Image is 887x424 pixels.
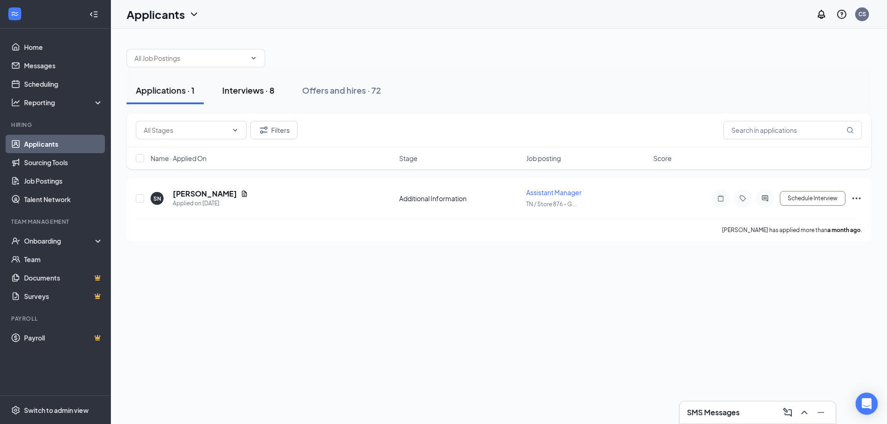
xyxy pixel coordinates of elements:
div: Applications · 1 [136,84,194,96]
b: a month ago [827,227,861,233]
h5: [PERSON_NAME] [173,189,237,199]
div: Onboarding [24,236,95,245]
div: Hiring [11,121,101,129]
a: Home [24,38,103,56]
svg: Minimize [815,407,826,418]
span: Assistant Manager [526,188,582,197]
svg: ChevronDown [250,54,257,62]
a: DocumentsCrown [24,269,103,287]
a: Messages [24,56,103,75]
svg: Analysis [11,98,20,107]
div: Offers and hires · 72 [302,84,381,96]
svg: ChevronDown [188,9,200,20]
input: All Job Postings [134,53,246,63]
svg: Collapse [89,10,98,19]
div: Payroll [11,315,101,322]
span: Score [653,154,672,163]
svg: ComposeMessage [782,407,793,418]
p: [PERSON_NAME] has applied more than . [722,226,862,234]
span: Name · Applied On [151,154,207,163]
svg: Document [241,190,248,197]
div: Additional Information [399,194,521,203]
svg: MagnifyingGlass [846,126,854,134]
svg: Ellipses [851,193,862,204]
svg: ChevronUp [799,407,810,418]
svg: QuestionInfo [836,9,847,20]
svg: UserCheck [11,236,20,245]
div: Reporting [24,98,103,107]
span: TN / Store 876 - G ... [526,201,577,208]
a: Sourcing Tools [24,153,103,172]
button: ChevronUp [797,405,812,420]
input: Search in applications [723,121,862,139]
h1: Applicants [127,6,185,22]
span: Stage [399,154,418,163]
svg: Settings [11,406,20,415]
button: Schedule Interview [780,191,845,206]
svg: Filter [258,125,269,136]
button: Filter Filters [250,121,298,139]
a: PayrollCrown [24,328,103,347]
a: Applicants [24,135,103,153]
a: SurveysCrown [24,287,103,305]
svg: Note [715,195,726,202]
svg: Tag [737,195,748,202]
svg: WorkstreamLogo [10,9,19,18]
button: ComposeMessage [780,405,795,420]
div: CS [858,10,866,18]
a: Talent Network [24,190,103,209]
div: Open Intercom Messenger [856,393,878,415]
h3: SMS Messages [687,407,740,418]
svg: ActiveChat [759,195,771,202]
svg: Notifications [816,9,827,20]
svg: ChevronDown [231,126,239,134]
div: SN [153,195,161,203]
div: Switch to admin view [24,406,89,415]
a: Job Postings [24,172,103,190]
a: Scheduling [24,75,103,93]
span: Job posting [526,154,561,163]
button: Minimize [814,405,828,420]
input: All Stages [144,125,228,135]
div: Interviews · 8 [222,84,274,96]
a: Team [24,250,103,269]
div: Team Management [11,218,101,226]
div: Applied on [DATE] [173,199,248,208]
